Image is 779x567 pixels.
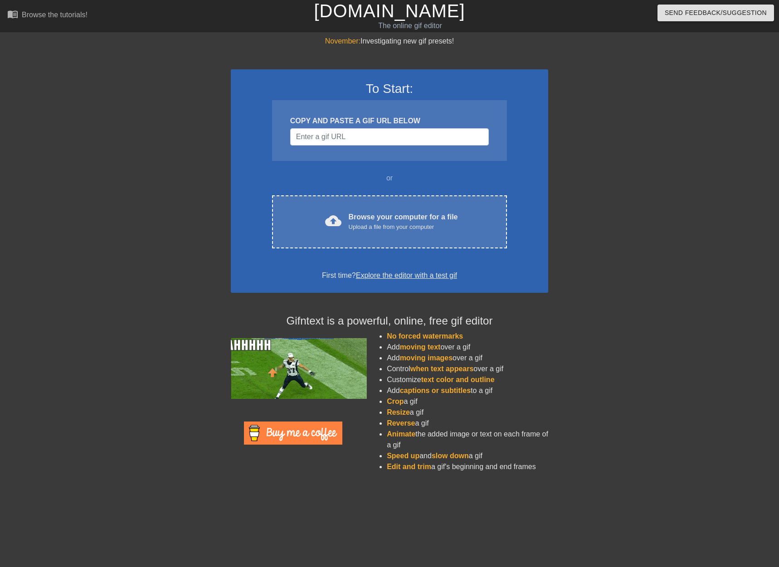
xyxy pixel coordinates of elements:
[356,271,457,279] a: Explore the editor with a test gif
[290,128,489,145] input: Username
[387,452,419,460] span: Speed up
[387,461,548,472] li: a gif's beginning and end frames
[387,396,548,407] li: a gif
[231,315,548,328] h4: Gifntext is a powerful, online, free gif editor
[387,418,548,429] li: a gif
[400,354,453,362] span: moving images
[231,36,548,47] div: Investigating new gif presets!
[387,407,548,418] li: a gif
[387,385,548,396] li: Add to a gif
[22,11,88,19] div: Browse the tutorials!
[387,332,463,340] span: No forced watermarks
[387,353,548,363] li: Add over a gif
[387,419,415,427] span: Reverse
[387,397,404,405] span: Crop
[243,81,536,97] h3: To Start:
[387,374,548,385] li: Customize
[387,342,548,353] li: Add over a gif
[244,422,342,445] img: Buy Me A Coffee
[325,213,341,229] span: cloud_upload
[264,20,556,31] div: The online gif editor
[387,451,548,461] li: and a gif
[325,37,360,45] span: November:
[665,7,767,19] span: Send Feedback/Suggestion
[657,5,774,21] button: Send Feedback/Suggestion
[254,173,525,184] div: or
[387,363,548,374] li: Control over a gif
[432,452,469,460] span: slow down
[410,365,474,373] span: when text appears
[314,1,465,21] a: [DOMAIN_NAME]
[400,343,441,351] span: moving text
[387,463,431,470] span: Edit and trim
[7,9,88,23] a: Browse the tutorials!
[421,376,495,383] span: text color and outline
[387,429,548,451] li: the added image or text on each frame of a gif
[290,116,489,126] div: COPY AND PASTE A GIF URL BELOW
[243,270,536,281] div: First time?
[387,430,415,438] span: Animate
[7,9,18,19] span: menu_book
[349,212,458,232] div: Browse your computer for a file
[400,387,471,394] span: captions or subtitles
[349,223,458,232] div: Upload a file from your computer
[231,338,367,399] img: football_small.gif
[387,408,410,416] span: Resize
